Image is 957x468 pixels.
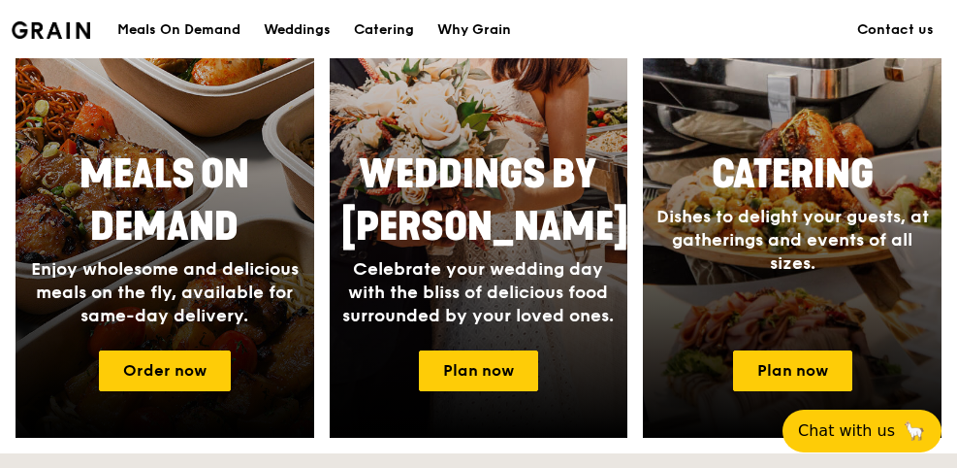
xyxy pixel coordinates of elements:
[252,1,342,59] a: Weddings
[12,21,90,39] img: Grain
[903,419,926,443] span: 🦙
[80,151,249,251] span: Meals On Demand
[342,1,426,59] a: Catering
[31,258,299,326] span: Enjoy wholesome and delicious meals on the fly, available for same-day delivery.
[99,351,231,391] a: Order now
[117,1,240,59] div: Meals On Demand
[712,151,874,198] span: Catering
[798,419,895,443] span: Chat with us
[419,351,538,391] a: Plan now
[733,351,852,391] a: Plan now
[341,151,628,251] span: Weddings by [PERSON_NAME]
[656,206,929,274] span: Dishes to delight your guests, at gatherings and events of all sizes.
[782,410,941,452] button: Chat with us🦙
[437,1,511,59] div: Why Grain
[264,1,331,59] div: Weddings
[426,1,523,59] a: Why Grain
[342,258,614,326] span: Celebrate your wedding day with the bliss of delicious food surrounded by your loved ones.
[845,1,945,59] a: Contact us
[354,1,414,59] div: Catering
